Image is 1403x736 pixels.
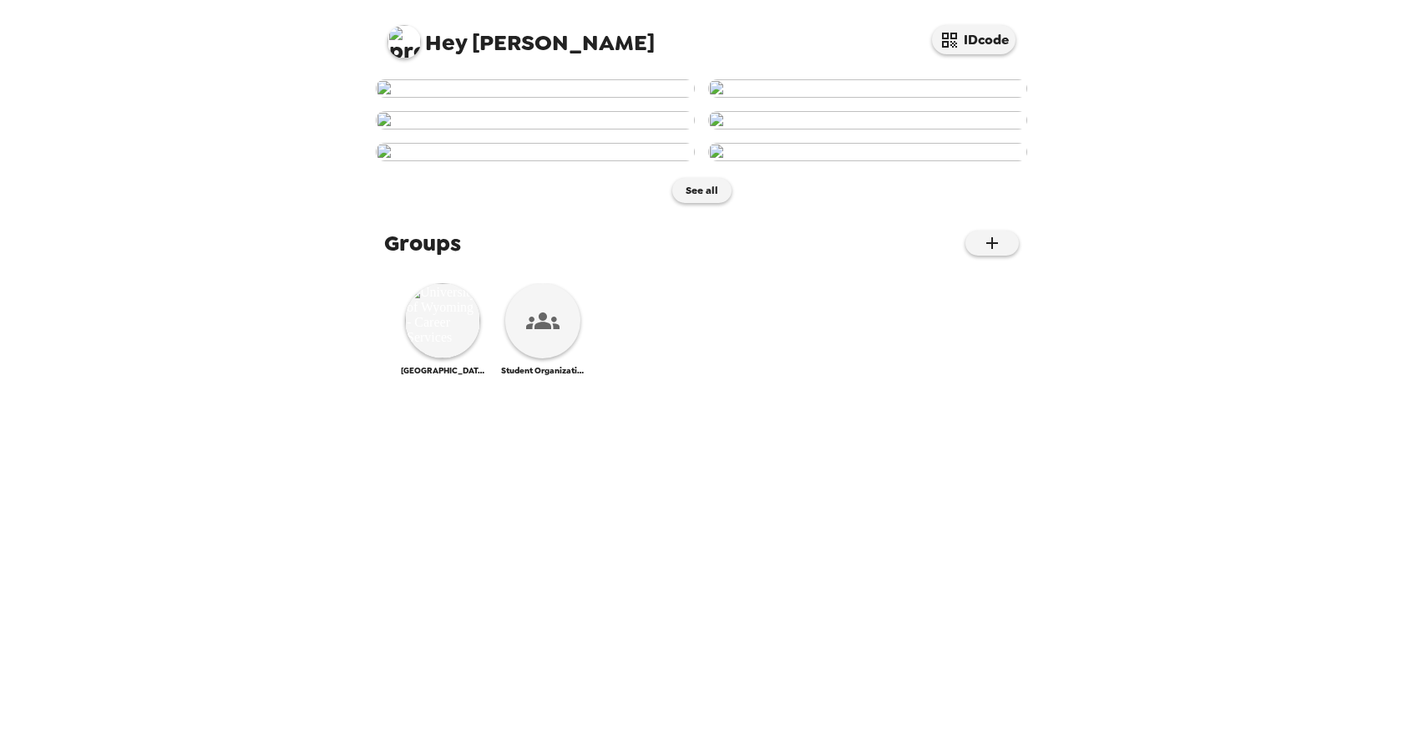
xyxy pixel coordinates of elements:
[708,143,1027,161] img: user-195452
[672,178,732,203] button: See all
[708,111,1027,129] img: user-222204
[387,25,421,58] img: profile pic
[932,25,1016,54] button: IDcode
[401,365,484,376] span: [GEOGRAPHIC_DATA][US_STATE] - Career Services
[376,79,695,98] img: user-274175
[501,365,585,376] span: Student Organization Summit
[405,283,480,358] img: University of Wyoming - Career Services
[387,17,655,54] span: [PERSON_NAME]
[425,28,467,58] span: Hey
[708,79,1027,98] img: user-272290
[376,143,695,161] img: user-202201
[384,228,461,258] span: Groups
[376,111,695,129] img: user-268029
